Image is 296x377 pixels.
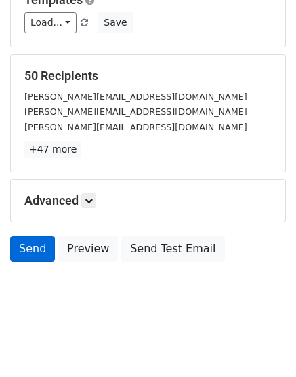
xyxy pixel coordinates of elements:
[24,68,272,83] h5: 50 Recipients
[228,312,296,377] iframe: Chat Widget
[58,236,118,262] a: Preview
[121,236,224,262] a: Send Test Email
[24,12,77,33] a: Load...
[24,141,81,158] a: +47 more
[24,122,247,132] small: [PERSON_NAME][EMAIL_ADDRESS][DOMAIN_NAME]
[98,12,133,33] button: Save
[10,236,55,262] a: Send
[24,106,247,117] small: [PERSON_NAME][EMAIL_ADDRESS][DOMAIN_NAME]
[24,193,272,208] h5: Advanced
[24,92,247,102] small: [PERSON_NAME][EMAIL_ADDRESS][DOMAIN_NAME]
